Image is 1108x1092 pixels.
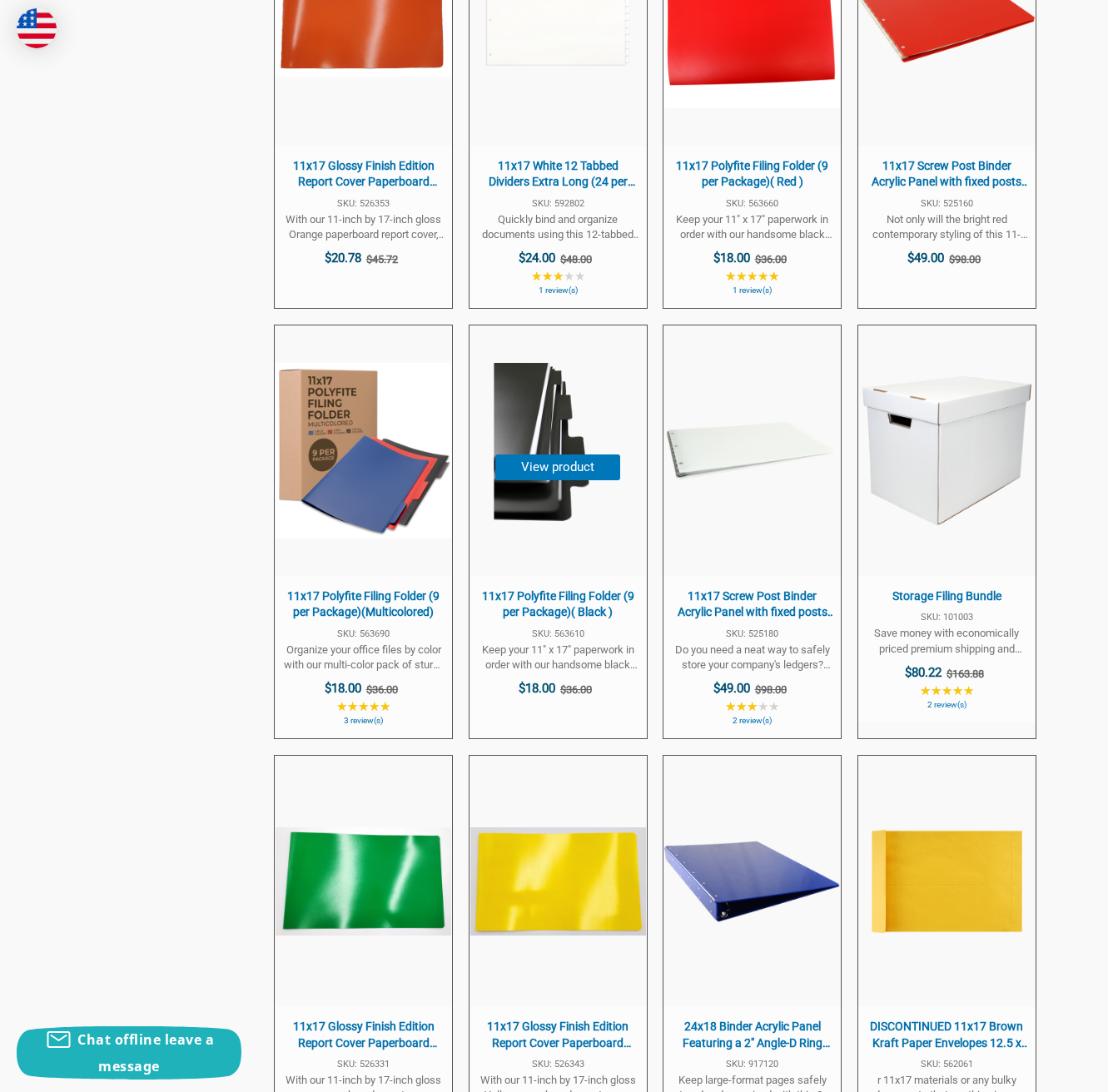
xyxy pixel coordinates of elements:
[907,251,944,266] span: $49.00
[560,683,592,696] span: $36.00
[725,700,779,713] span: ★★★★★
[858,325,1036,722] a: Storage Filing Bundle
[519,681,555,696] span: $18.00
[17,1026,241,1080] button: Chat offline leave a message
[867,626,1027,656] span: Save money with economically priced premium shipping and storage boxes from 11x17. These strong a...
[867,1060,1027,1069] span: SKU: 562061
[672,1019,832,1051] span: 24x18 Binder Acrylic Panel Featuring a 2" Angle-D Ring Blue
[867,1019,1027,1051] span: DISCONTINUED 11x17 Brown Kraft Paper Envelopes 12.5 x 18.5, Ungummed, Pack of 10
[77,1030,214,1075] span: Chat offline leave a message
[478,199,638,208] span: SKU: 592802
[478,629,638,638] span: SKU: 563610
[755,253,787,266] span: $36.00
[478,643,638,673] span: Keep your 11" x 17" paperwork in order with our handsome black poly file folders. Nine folders ar...
[478,158,638,191] span: 11x17 White 12 Tabbed Dividers Extra Long (24 per Package) With Holes
[947,668,984,680] span: $163.88
[470,325,647,739] a: 11x17 Polyfite Filing Folder (9 per Package)( Black )
[725,270,779,283] span: ★★★★★
[325,681,361,696] span: $18.00
[867,199,1027,208] span: SKU: 525160
[470,827,646,935] img: 11x17 Glossy Finish Edition Report Cover Paperboard Binder Includes Fold-over Metal Fasteners Glo...
[672,629,832,638] span: SKU: 525180
[664,363,840,539] img: 11x17 Screw Post Binder Acrylic Panel with fixed posts White
[275,325,452,739] a: 11x17 Polyfite Filing Folder (9 per Package)(Multicolored)
[283,1019,444,1051] span: 11x17 Glossy Finish Edition Report Cover Paperboard Binder Includes Fold-over Metal Fasteners Glo...
[283,158,444,191] span: 11x17 Glossy Finish Edition Report Cover Paperboard Binder Includes Fold-over Metal Fasteners Glo...
[663,325,841,739] a: 11x17 Screw Post Binder Acrylic Panel with fixed posts White
[859,794,1035,970] img: 11x17 Brown Kraft Paper Envelopes 12.5 x 18.5, Ungummed, Pack of 10
[672,717,832,725] span: 2 review(s)
[867,701,1027,709] span: 2 review(s)
[283,1060,444,1069] span: SKU: 526331
[560,253,592,266] span: $48.00
[867,212,1027,242] span: Not only will the bright red contemporary styling of this 11-inch by 17-inch binder bring added a...
[478,588,638,621] span: 11x17 Polyfite Filing Folder (9 per Package)( Black )
[478,286,638,295] span: 1 review(s)
[478,1060,638,1069] span: SKU: 526343
[867,588,1027,605] span: Storage Filing Bundle
[495,454,620,480] button: View product
[478,212,638,242] span: Quickly bind and organize documents using this 12-tabbed set of two white dividers with standard ...
[713,681,750,696] span: $49.00
[672,286,832,295] span: 1 review(s)
[366,683,398,696] span: $36.00
[283,717,444,725] span: 3 review(s)
[17,8,57,48] img: duty and tax information for United States
[478,1019,638,1051] span: 11x17 Glossy Finish Edition Report Cover Paperboard Binder Includes Fold-over Metal Fasteners Glo...
[283,629,444,638] span: SKU: 563690
[366,253,398,266] span: $45.72
[519,251,555,266] span: $24.00
[867,158,1027,191] span: 11x17 Screw Post Binder Acrylic Panel with fixed posts Red
[672,158,832,191] span: 11x17 Polyfite Filing Folder (9 per Package)( Red )
[336,700,390,713] span: ★★★★★
[325,251,361,266] span: $20.78
[859,363,1035,539] img: Storage Filing Bundle
[283,588,444,621] span: 11x17 Polyfite Filing Folder (9 per Package)(Multicolored)
[905,665,942,680] span: $80.22
[531,270,585,283] span: ★★★★★
[755,683,787,696] span: $98.00
[713,251,750,266] span: $18.00
[672,212,832,242] span: Keep your 11" x 17" paperwork in order with our handsome black poly file folders. Nine folders ar...
[672,199,832,208] span: SKU: 563660
[283,643,444,673] span: Organize your office files by color with our multi-color pack of sturdy poly 11" x 17" file folde...
[672,643,832,673] span: Do you need a neat way to safely store your company's ledgers? This attractive contemporary white...
[283,199,444,208] span: SKU: 526353
[920,684,974,697] span: ★★★★★
[283,212,444,242] span: With our 11-inch by 17-inch gloss Orange paperboard report cover, you'll have a long-lasting, eas...
[867,613,1027,622] span: SKU: 101003
[672,1060,832,1069] span: SKU: 917120
[470,363,646,539] img: 11x17 Polyfite Filing Folder (9 per Package)( Black )
[672,588,832,621] span: 11x17 Screw Post Binder Acrylic Panel with fixed posts White
[949,253,981,266] span: $98.00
